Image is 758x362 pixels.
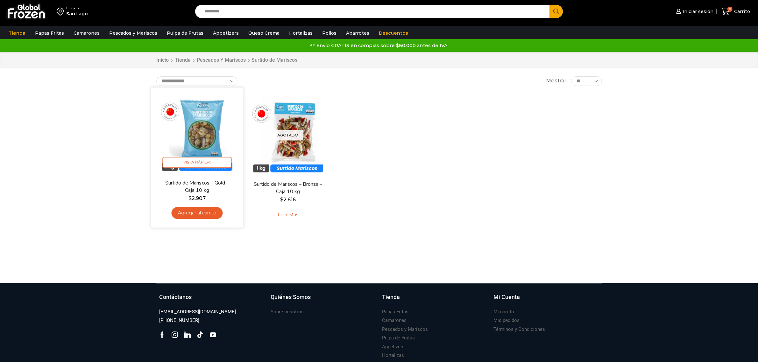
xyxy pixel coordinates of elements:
a: Camarones [70,27,103,39]
a: [PHONE_NUMBER] [159,316,200,325]
a: Hortalizas [382,351,404,360]
a: Quiénes Somos [271,293,376,308]
a: Contáctanos [159,293,265,308]
div: Santiago [66,10,88,17]
a: Papas Fritas [32,27,67,39]
a: Mi Cuenta [494,293,599,308]
a: Tienda [175,57,191,64]
span: 0 [727,7,733,12]
a: Camarones [382,316,407,325]
h3: Mi carrito [494,309,514,315]
a: Términos y Condiciones [494,325,545,334]
a: Descuentos [376,27,411,39]
span: $ [280,197,283,203]
span: Carrito [733,8,750,15]
select: Pedido de la tienda [156,76,237,86]
h3: Quiénes Somos [271,293,311,301]
h1: Surtido de Mariscos [252,57,298,63]
h3: Hortalizas [382,352,404,359]
a: Appetizers [382,343,405,351]
a: Pescados y Mariscos [197,57,246,64]
span: $ [188,195,191,201]
h3: [EMAIL_ADDRESS][DOMAIN_NAME] [159,309,236,315]
h3: Camarones [382,317,407,324]
a: Agregar al carrito: “Surtido de Mariscos - Gold - Caja 10 kg” [171,207,223,219]
nav: Breadcrumb [156,57,298,64]
a: Surtido de Mariscos – Gold – Caja 10 kg [160,179,234,194]
a: Iniciar sesión [675,5,713,18]
span: Mostrar [546,77,566,85]
a: Pescados y Mariscos [382,325,428,334]
h3: Appetizers [382,344,405,350]
a: Sobre nosotros [271,308,304,316]
a: Mis pedidos [494,316,520,325]
a: Pescados y Mariscos [106,27,160,39]
img: address-field-icon.svg [57,6,66,17]
a: Appetizers [210,27,242,39]
button: Search button [549,5,563,18]
bdi: 2.616 [280,197,296,203]
a: Tienda [5,27,29,39]
h3: Términos y Condiciones [494,326,545,333]
a: Papas Fritas [382,308,409,316]
a: [EMAIL_ADDRESS][DOMAIN_NAME] [159,308,236,316]
h3: Sobre nosotros [271,309,304,315]
span: Iniciar sesión [681,8,713,15]
h3: Contáctanos [159,293,192,301]
p: Agotado [273,130,303,140]
h3: Papas Fritas [382,309,409,315]
a: Pulpa de Frutas [382,334,415,342]
a: Pulpa de Frutas [164,27,207,39]
a: Pollos [319,27,340,39]
a: Tienda [382,293,487,308]
span: Vista Rápida [162,157,231,168]
a: Hortalizas [286,27,316,39]
a: Inicio [156,57,169,64]
bdi: 2.907 [188,195,205,201]
div: Enviar a [66,6,88,10]
h3: Pescados y Mariscos [382,326,428,333]
h3: [PHONE_NUMBER] [159,317,200,324]
h3: Tienda [382,293,400,301]
h3: Mi Cuenta [494,293,520,301]
a: Surtido de Mariscos – Bronze – Caja 10 kg [251,181,324,195]
a: Leé más sobre “Surtido de Mariscos - Bronze - Caja 10 kg” [268,208,308,222]
h3: Mis pedidos [494,317,520,324]
a: 0 Carrito [720,4,752,19]
a: Mi carrito [494,308,514,316]
h3: Pulpa de Frutas [382,335,415,341]
a: Queso Crema [245,27,283,39]
a: Abarrotes [343,27,372,39]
